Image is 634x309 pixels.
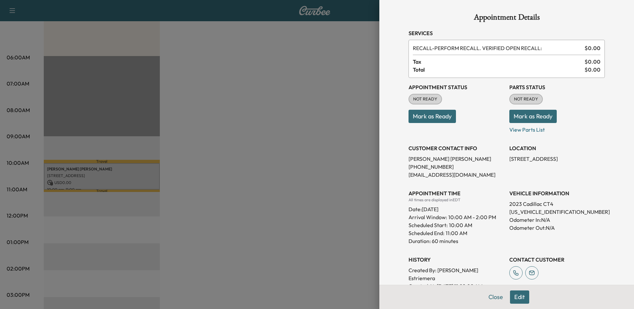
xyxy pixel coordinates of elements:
h3: Services [409,29,605,37]
p: [US_VEHICLE_IDENTIFICATION_NUMBER] [509,208,605,216]
p: Created By : [PERSON_NAME] Estriemera [409,266,504,282]
h3: LOCATION [509,144,605,152]
p: Scheduled End: [409,229,444,237]
span: $ 0.00 [585,58,601,66]
p: Odometer Out: N/A [509,224,605,232]
button: Mark as Ready [509,110,557,123]
button: Mark as Ready [409,110,456,123]
button: Edit [510,290,529,304]
span: 10:00 AM - 2:00 PM [448,213,496,221]
h3: CONTACT CUSTOMER [509,256,605,264]
div: Date: [DATE] [409,203,504,213]
h1: Appointment Details [409,13,605,24]
h3: APPOINTMENT TIME [409,189,504,197]
p: Odometer In: N/A [509,216,605,224]
span: NOT READY [510,96,542,102]
p: [STREET_ADDRESS] [509,155,605,163]
button: Close [484,290,507,304]
h3: VEHICLE INFORMATION [509,189,605,197]
p: Arrival Window: [409,213,504,221]
span: $ 0.00 [585,44,601,52]
p: Scheduled Start: [409,221,448,229]
p: [PERSON_NAME] [PERSON_NAME] [409,155,504,163]
h3: Appointment Status [409,83,504,91]
span: Total [413,66,585,74]
p: 11:00 AM [446,229,467,237]
span: PERFORM RECALL. VERIFIED OPEN RECALL: [413,44,582,52]
h3: History [409,256,504,264]
h3: CUSTOMER CONTACT INFO [409,144,504,152]
p: View Parts List [509,123,605,134]
p: 10:00 AM [449,221,472,229]
p: Duration: 60 minutes [409,237,504,245]
span: Tax [413,58,585,66]
div: All times are displayed in EDT [409,197,504,203]
span: NOT READY [409,96,441,102]
p: Created At : [DATE] 11:28:09 AM [409,282,504,290]
p: [PHONE_NUMBER] [409,163,504,171]
p: [EMAIL_ADDRESS][DOMAIN_NAME] [409,171,504,179]
h3: Parts Status [509,83,605,91]
p: 2023 Cadillac CT4 [509,200,605,208]
span: $ 0.00 [585,66,601,74]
